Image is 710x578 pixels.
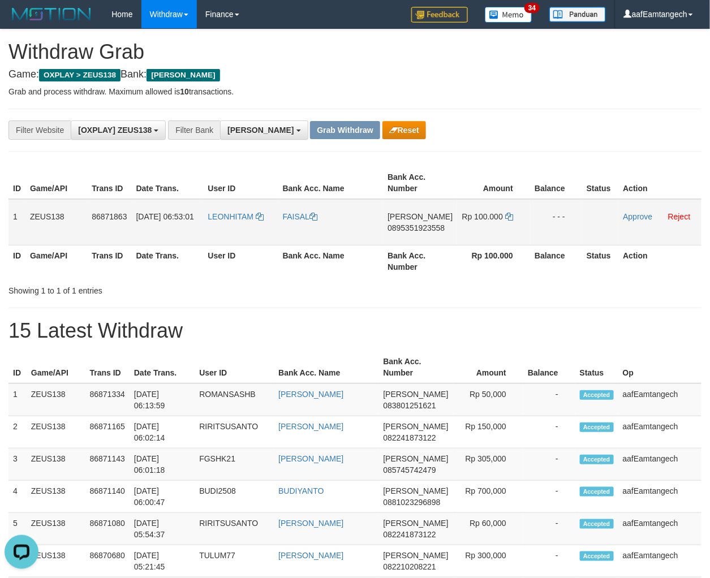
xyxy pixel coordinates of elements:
td: BUDI2508 [195,481,274,513]
td: ZEUS138 [27,383,85,416]
div: Showing 1 to 1 of 1 entries [8,281,287,296]
h4: Game: Bank: [8,69,702,80]
td: ZEUS138 [27,545,85,577]
th: Bank Acc. Number [378,351,453,383]
th: User ID [203,167,278,199]
td: - [523,448,575,481]
a: FAISAL [283,212,317,221]
span: 34 [524,3,540,13]
td: Rp 305,000 [453,448,523,481]
span: Copy 082241873122 to clipboard [383,433,436,442]
td: 86871143 [85,448,130,481]
td: 4 [8,481,27,513]
td: - - - [530,199,582,245]
span: [PERSON_NAME] [383,519,448,528]
td: aafEamtangech [618,448,702,481]
td: RIRITSUSANTO [195,416,274,448]
span: [PERSON_NAME] [388,212,453,221]
div: Filter Bank [168,120,220,140]
td: - [523,545,575,577]
h1: Withdraw Grab [8,41,702,63]
span: Copy 0881023296898 to clipboard [383,498,440,507]
span: Accepted [580,487,614,497]
th: ID [8,245,25,277]
th: Op [618,351,702,383]
th: Game/API [25,167,87,199]
th: ID [8,351,27,383]
td: [DATE] 06:00:47 [130,481,195,513]
td: Rp 60,000 [453,513,523,545]
span: Accepted [580,390,614,400]
span: Accepted [580,551,614,561]
a: BUDIYANTO [278,486,324,495]
span: [OXPLAY] ZEUS138 [78,126,152,135]
div: Filter Website [8,120,71,140]
th: Status [582,245,619,277]
img: panduan.png [549,7,606,22]
h1: 15 Latest Withdraw [8,320,702,342]
span: [PERSON_NAME] [227,126,294,135]
span: Copy 085745742479 to clipboard [383,465,436,475]
th: Status [575,351,618,383]
a: LEONHITAM [208,212,264,221]
span: Rp 100.000 [462,212,503,221]
th: Balance [530,167,582,199]
td: ZEUS138 [27,513,85,545]
td: aafEamtangech [618,513,702,545]
td: 86870680 [85,545,130,577]
span: [PERSON_NAME] [383,422,448,431]
th: Balance [530,245,582,277]
button: Open LiveChat chat widget [5,5,38,38]
a: [PERSON_NAME] [278,454,343,463]
strong: 10 [180,87,189,96]
span: [PERSON_NAME] [383,551,448,560]
a: Reject [668,212,691,221]
span: Copy 082241873122 to clipboard [383,530,436,539]
td: ZEUS138 [27,416,85,448]
td: Rp 700,000 [453,481,523,513]
td: ZEUS138 [27,481,85,513]
th: Trans ID [87,245,131,277]
td: RIRITSUSANTO [195,513,274,545]
a: [PERSON_NAME] [278,422,343,431]
th: Game/API [25,245,87,277]
th: Date Trans. [132,245,204,277]
span: [PERSON_NAME] [383,486,448,495]
th: Trans ID [85,351,130,383]
a: [PERSON_NAME] [278,390,343,399]
a: [PERSON_NAME] [278,551,343,560]
img: MOTION_logo.png [8,6,94,23]
td: [DATE] 06:01:18 [130,448,195,481]
img: Button%20Memo.svg [485,7,532,23]
td: [DATE] 06:13:59 [130,383,195,416]
p: Grab and process withdraw. Maximum allowed is transactions. [8,86,702,97]
th: Bank Acc. Number [383,245,457,277]
td: FGSHK21 [195,448,274,481]
td: Rp 300,000 [453,545,523,577]
img: Feedback.jpg [411,7,468,23]
a: Approve [623,212,652,221]
td: 5 [8,513,27,545]
td: ROMANSASHB [195,383,274,416]
td: ZEUS138 [27,448,85,481]
th: Amount [457,167,530,199]
th: Trans ID [87,167,131,199]
button: [OXPLAY] ZEUS138 [71,120,166,140]
th: Game/API [27,351,85,383]
td: - [523,513,575,545]
th: Bank Acc. Name [278,167,384,199]
th: User ID [203,245,278,277]
td: - [523,416,575,448]
span: Copy 083801251621 to clipboard [383,401,436,410]
th: Bank Acc. Name [274,351,378,383]
span: 86871863 [92,212,127,221]
td: [DATE] 06:02:14 [130,416,195,448]
a: [PERSON_NAME] [278,519,343,528]
td: aafEamtangech [618,416,702,448]
span: Copy 0895351923558 to clipboard [388,223,445,232]
td: aafEamtangech [618,545,702,577]
td: 86871140 [85,481,130,513]
th: User ID [195,351,274,383]
td: aafEamtangech [618,481,702,513]
span: Accepted [580,422,614,432]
